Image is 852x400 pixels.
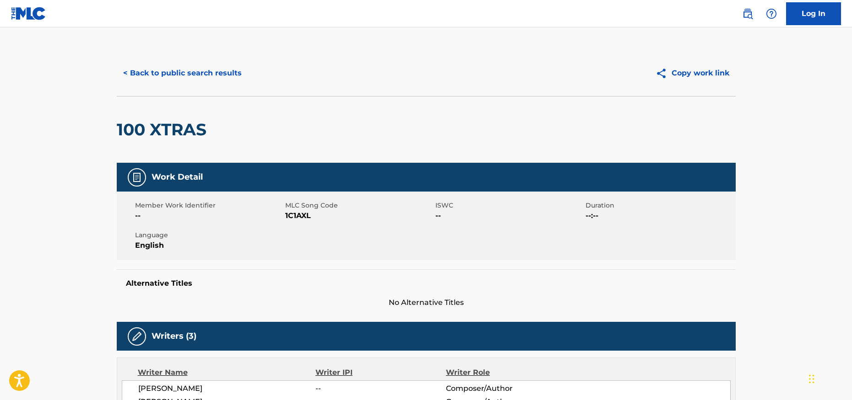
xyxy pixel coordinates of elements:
span: -- [435,210,583,221]
div: Drag [809,365,814,393]
span: -- [315,383,445,394]
img: Copy work link [656,68,672,79]
span: [PERSON_NAME] [138,383,316,394]
span: Language [135,230,283,240]
button: Copy work link [649,62,736,85]
a: Log In [786,2,841,25]
img: search [742,8,753,19]
img: Writers [131,331,142,342]
div: Writer IPI [315,367,446,378]
span: --:-- [586,210,733,221]
span: -- [135,210,283,221]
a: Public Search [738,5,757,23]
h5: Work Detail [152,172,203,182]
h5: Writers (3) [152,331,196,341]
span: Composer/Author [446,383,564,394]
iframe: Chat Widget [806,356,852,400]
h2: 100 XTRAS [117,119,211,140]
img: Work Detail [131,172,142,183]
span: Member Work Identifier [135,201,283,210]
img: MLC Logo [11,7,46,20]
div: Writer Role [446,367,564,378]
span: 1C1AXL [285,210,433,221]
div: Help [762,5,781,23]
h5: Alternative Titles [126,279,727,288]
span: Duration [586,201,733,210]
span: No Alternative Titles [117,297,736,308]
button: < Back to public search results [117,62,248,85]
img: help [766,8,777,19]
span: ISWC [435,201,583,210]
span: MLC Song Code [285,201,433,210]
span: English [135,240,283,251]
div: Writer Name [138,367,316,378]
